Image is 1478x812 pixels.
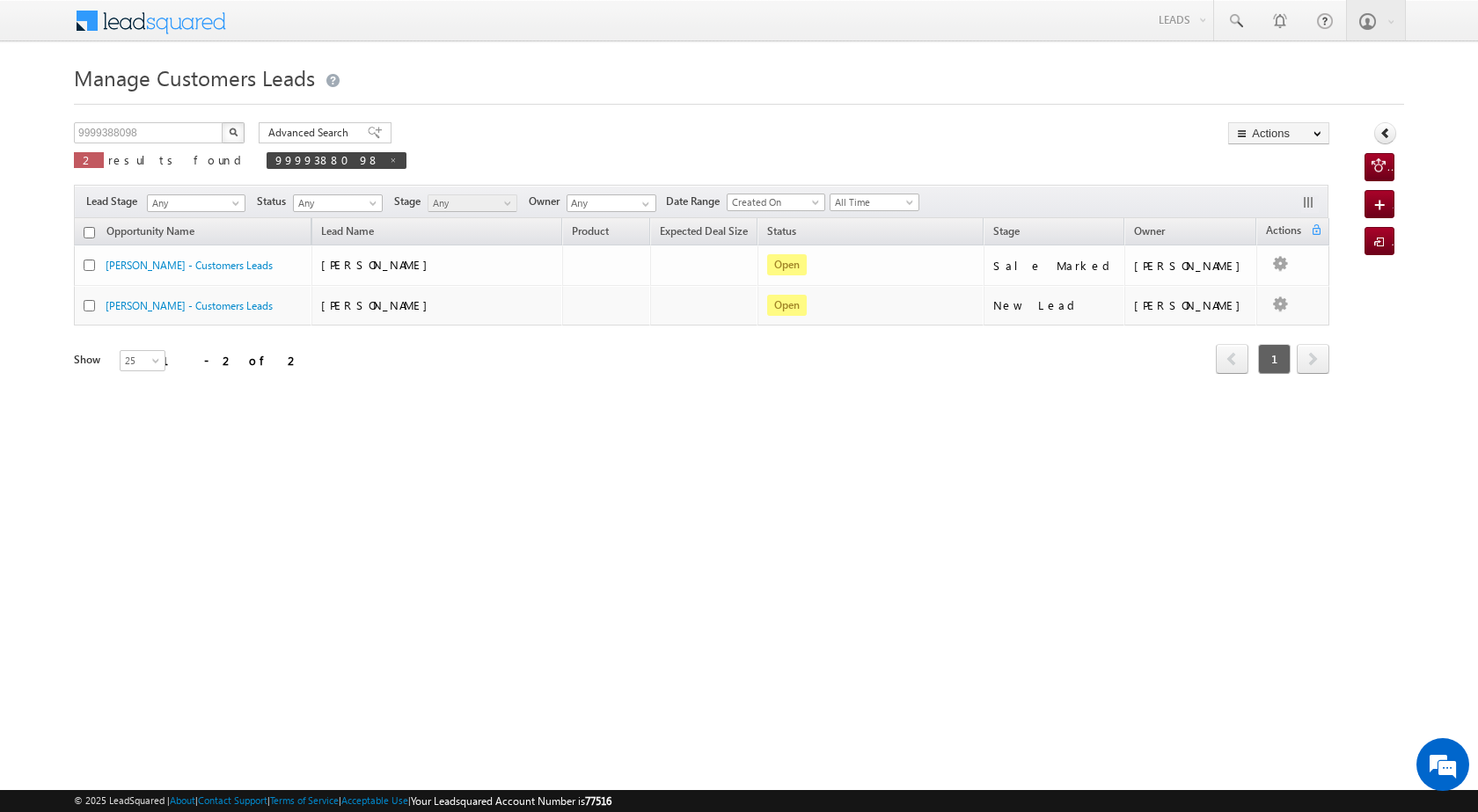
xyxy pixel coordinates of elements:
[106,224,194,238] span: Opportunity Name
[529,194,567,209] span: Owner
[270,794,339,806] a: Terms of Service
[1134,258,1249,274] div: [PERSON_NAME]
[651,222,757,245] a: Expected Deal Size
[1228,122,1329,144] button: Actions
[275,152,380,167] span: 9999388098
[767,254,807,275] span: Open
[394,194,428,209] span: Stage
[106,259,273,272] a: [PERSON_NAME] - Customers Leads
[293,194,383,212] a: Any
[993,224,1020,238] span: Stage
[294,195,377,211] span: Any
[120,350,165,371] a: 25
[1134,224,1165,238] span: Owner
[86,194,144,209] span: Lead Stage
[257,194,293,209] span: Status
[321,297,436,312] span: [PERSON_NAME]
[74,793,611,809] span: © 2025 LeadSquared | | | | |
[1216,344,1248,374] span: prev
[758,222,805,245] a: Status
[1297,346,1329,374] a: next
[1216,346,1248,374] a: prev
[147,194,245,212] a: Any
[1258,344,1291,374] span: 1
[106,299,273,312] a: [PERSON_NAME] - Customers Leads
[108,152,248,167] span: results found
[312,222,383,245] span: Lead Name
[830,194,914,210] span: All Time
[198,794,267,806] a: Contact Support
[993,297,1116,313] div: New Lead
[572,224,609,238] span: Product
[830,194,919,211] a: All Time
[321,257,436,272] span: [PERSON_NAME]
[268,125,354,141] span: Advanced Search
[148,195,239,211] span: Any
[83,152,95,167] span: 2
[162,350,300,370] div: 1 - 2 of 2
[98,222,203,245] a: Opportunity Name
[660,224,748,238] span: Expected Deal Size
[728,194,819,210] span: Created On
[666,194,727,209] span: Date Range
[229,128,238,136] img: Search
[727,194,825,211] a: Created On
[74,352,106,368] div: Show
[585,794,611,808] span: 77516
[1134,297,1249,313] div: [PERSON_NAME]
[1257,221,1310,244] span: Actions
[428,194,517,212] a: Any
[1297,344,1329,374] span: next
[984,222,1028,245] a: Stage
[428,195,512,211] span: Any
[633,195,655,213] a: Show All Items
[411,794,611,808] span: Your Leadsquared Account Number is
[121,353,167,369] span: 25
[341,794,408,806] a: Acceptable Use
[84,227,95,238] input: Check all records
[567,194,656,212] input: Type to Search
[170,794,195,806] a: About
[74,63,315,91] span: Manage Customers Leads
[767,295,807,316] span: Open
[993,258,1116,274] div: Sale Marked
